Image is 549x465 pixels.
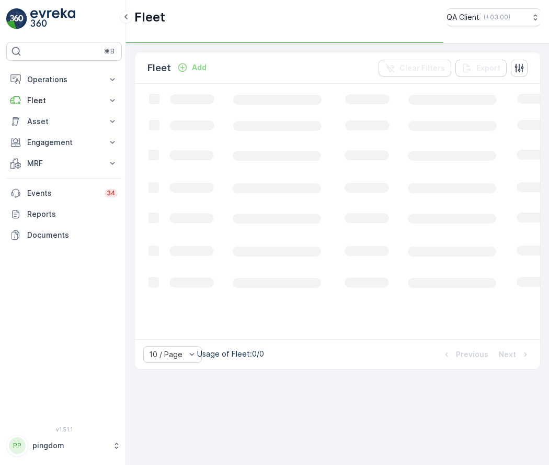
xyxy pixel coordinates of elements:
[484,13,510,21] p: ( +03:00 )
[6,435,122,457] button: PPpingdom
[104,47,115,56] p: ⌘B
[27,209,118,219] p: Reports
[27,116,101,127] p: Asset
[27,230,118,240] p: Documents
[173,61,211,74] button: Add
[27,74,101,85] p: Operations
[6,8,27,29] img: logo
[6,426,122,433] span: v 1.51.1
[447,12,479,23] p: QA Client
[6,153,122,174] button: MRF
[30,8,75,29] img: logo_light-DOdMpM7g.png
[27,188,98,198] p: Events
[498,348,532,361] button: Next
[107,189,116,197] p: 34
[455,60,507,76] button: Export
[9,437,26,454] div: PP
[379,60,451,76] button: Clear Filters
[27,95,101,106] p: Fleet
[6,225,122,246] a: Documents
[27,158,101,169] p: MRF
[6,69,122,90] button: Operations
[399,63,445,73] p: Clear Filters
[197,349,264,359] p: Usage of Fleet : 0/0
[192,62,207,73] p: Add
[32,440,107,451] p: pingdom
[6,204,122,225] a: Reports
[6,90,122,111] button: Fleet
[440,348,489,361] button: Previous
[6,111,122,132] button: Asset
[476,63,500,73] p: Export
[147,61,171,75] p: Fleet
[456,349,488,360] p: Previous
[6,132,122,153] button: Engagement
[447,8,541,26] button: QA Client(+03:00)
[499,349,516,360] p: Next
[27,137,101,148] p: Engagement
[134,9,165,26] p: Fleet
[6,183,122,204] a: Events34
